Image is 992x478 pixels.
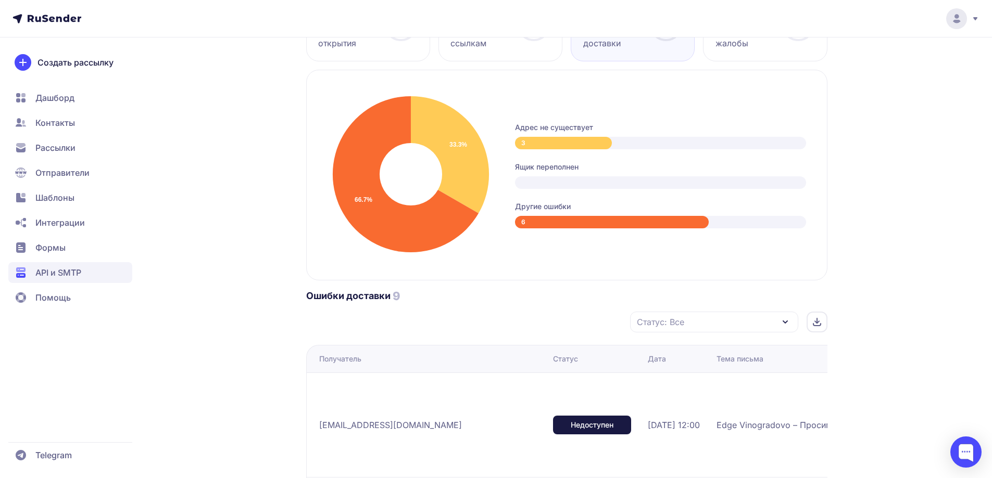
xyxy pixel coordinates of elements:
span: Дашборд [35,92,74,104]
span: Шаблоны [35,191,74,204]
div: Получатель [319,354,361,364]
div: Ящик переполнен [515,162,806,172]
span: Telegram [35,449,72,461]
div: Другие ошибки [515,201,806,212]
span: [EMAIL_ADDRESS][DOMAIN_NAME] [319,419,462,431]
div: 3 [515,137,612,149]
div: 6 [515,216,709,228]
span: Edge Vinogradovo – Просим оценить ваше проживание [717,419,944,431]
a: Telegram [8,445,132,466]
span: Рассылки [35,141,76,154]
span: Отправители [35,166,90,179]
div: Дата [648,354,666,364]
h2: Ошибки доставки [306,290,391,302]
span: Статус: Все [637,316,684,328]
span: Создать рассылку [37,56,114,69]
span: Формы [35,241,66,254]
h3: 9 [393,289,400,303]
div: Статус [553,354,578,364]
span: Интеграции [35,216,85,229]
span: Недоступен [571,420,613,430]
span: API и SMTP [35,266,81,279]
span: Помощь [35,291,71,304]
div: Адрес не существует [515,122,806,133]
span: Контакты [35,117,75,129]
div: Тема письма [717,354,763,364]
span: [DATE] 12:00 [648,419,700,431]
